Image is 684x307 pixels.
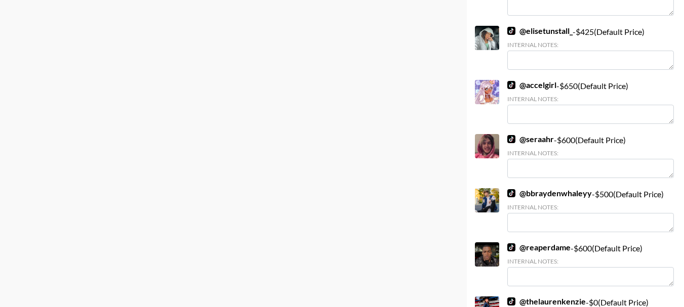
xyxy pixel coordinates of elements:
div: Internal Notes: [507,149,674,157]
div: - $ 500 (Default Price) [507,188,674,232]
a: @accelgirl [507,80,556,90]
img: TikTok [507,189,515,197]
div: - $ 600 (Default Price) [507,242,674,286]
div: - $ 600 (Default Price) [507,134,674,178]
div: Internal Notes: [507,257,674,265]
img: TikTok [507,135,515,143]
div: - $ 650 (Default Price) [507,80,674,124]
a: @bbraydenwhaleyy [507,188,592,198]
div: Internal Notes: [507,203,674,211]
a: @elisetunstall_ [507,26,573,36]
img: TikTok [507,81,515,89]
a: @reaperdame [507,242,571,252]
div: Internal Notes: [507,95,674,103]
div: - $ 425 (Default Price) [507,26,674,70]
img: TikTok [507,243,515,251]
a: @thelaurenkenzie [507,296,586,306]
div: Internal Notes: [507,41,674,49]
a: @seraahr [507,134,554,144]
img: TikTok [507,27,515,35]
img: TikTok [507,297,515,305]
